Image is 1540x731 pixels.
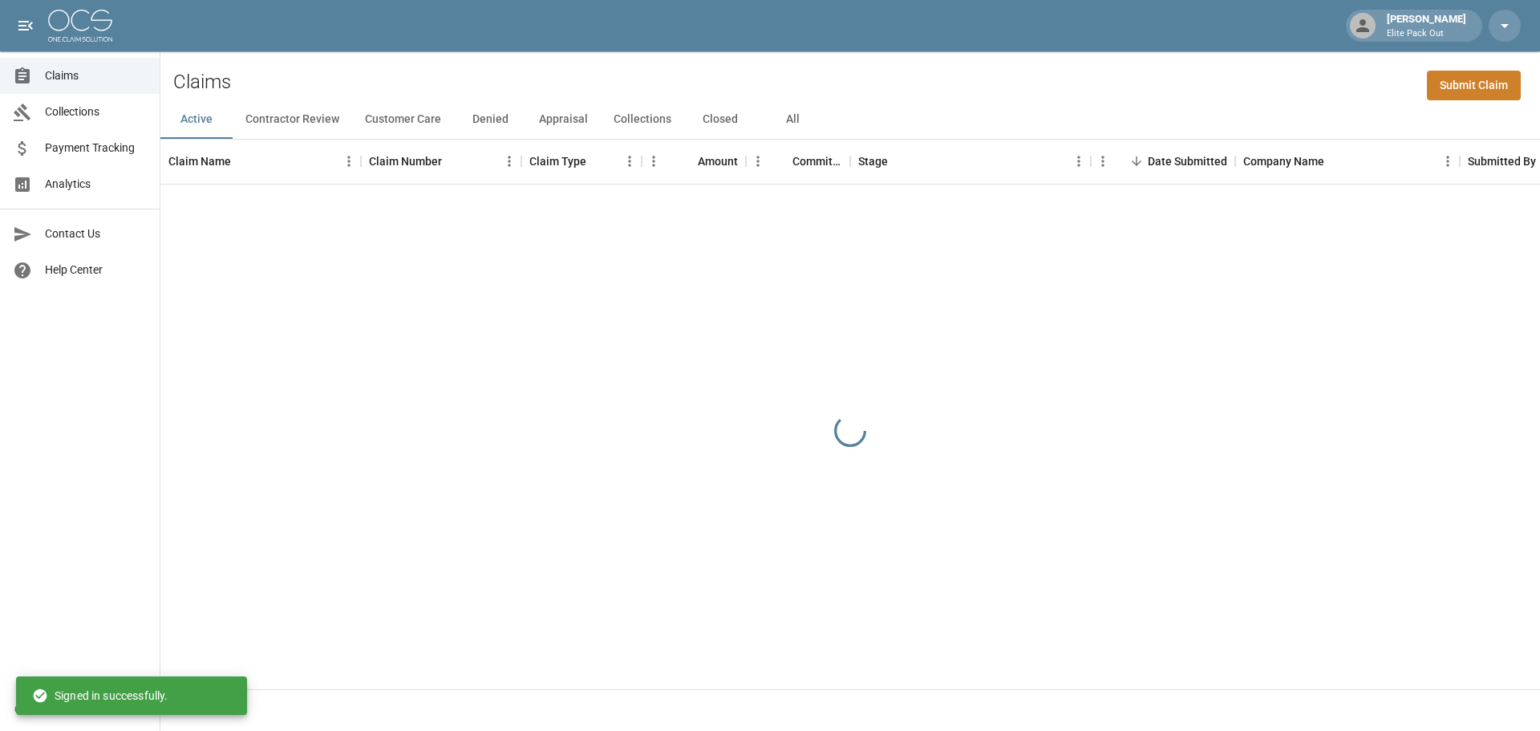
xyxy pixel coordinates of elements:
[858,139,888,184] div: Stage
[746,149,770,173] button: Menu
[1235,139,1460,184] div: Company Name
[45,262,147,278] span: Help Center
[497,149,521,173] button: Menu
[618,149,642,173] button: Menu
[168,139,231,184] div: Claim Name
[337,149,361,173] button: Menu
[1324,150,1347,173] button: Sort
[45,225,147,242] span: Contact Us
[756,100,829,139] button: All
[1125,150,1148,173] button: Sort
[1091,139,1235,184] div: Date Submitted
[1380,11,1473,40] div: [PERSON_NAME]
[361,139,521,184] div: Claim Number
[231,150,253,173] button: Sort
[45,140,147,156] span: Payment Tracking
[1091,149,1115,173] button: Menu
[10,10,42,42] button: open drawer
[746,139,850,184] div: Committed Amount
[526,100,601,139] button: Appraisal
[642,149,666,173] button: Menu
[1436,149,1460,173] button: Menu
[601,100,684,139] button: Collections
[369,139,442,184] div: Claim Number
[233,100,352,139] button: Contractor Review
[173,71,231,94] h2: Claims
[442,150,464,173] button: Sort
[586,150,609,173] button: Sort
[888,150,910,173] button: Sort
[160,139,361,184] div: Claim Name
[454,100,526,139] button: Denied
[521,139,642,184] div: Claim Type
[160,100,233,139] button: Active
[675,150,698,173] button: Sort
[14,701,145,717] div: © 2025 One Claim Solution
[32,681,168,710] div: Signed in successfully.
[1067,149,1091,173] button: Menu
[792,139,842,184] div: Committed Amount
[45,67,147,84] span: Claims
[1468,139,1536,184] div: Submitted By
[529,139,586,184] div: Claim Type
[45,104,147,120] span: Collections
[698,139,738,184] div: Amount
[160,100,1540,139] div: dynamic tabs
[1427,71,1521,100] a: Submit Claim
[1387,27,1466,41] p: Elite Pack Out
[48,10,112,42] img: ocs-logo-white-transparent.png
[770,150,792,173] button: Sort
[642,139,746,184] div: Amount
[352,100,454,139] button: Customer Care
[45,176,147,193] span: Analytics
[684,100,756,139] button: Closed
[850,139,1091,184] div: Stage
[1243,139,1324,184] div: Company Name
[1148,139,1227,184] div: Date Submitted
